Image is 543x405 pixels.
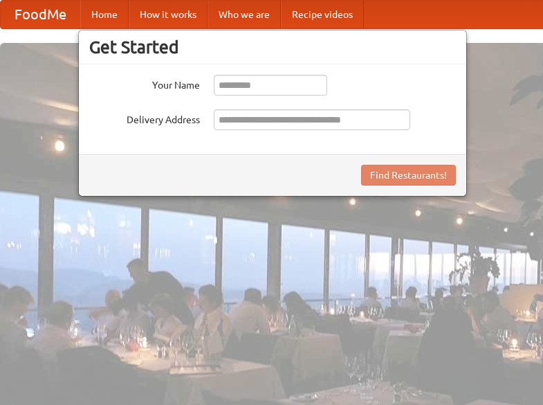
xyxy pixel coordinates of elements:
[89,37,456,57] h3: Get Started
[281,1,364,28] a: Recipe videos
[1,1,80,28] a: FoodMe
[129,1,208,28] a: How it works
[89,109,200,127] label: Delivery Address
[89,75,200,92] label: Your Name
[80,1,129,28] a: Home
[208,1,281,28] a: Who we are
[361,165,456,186] button: Find Restaurants!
